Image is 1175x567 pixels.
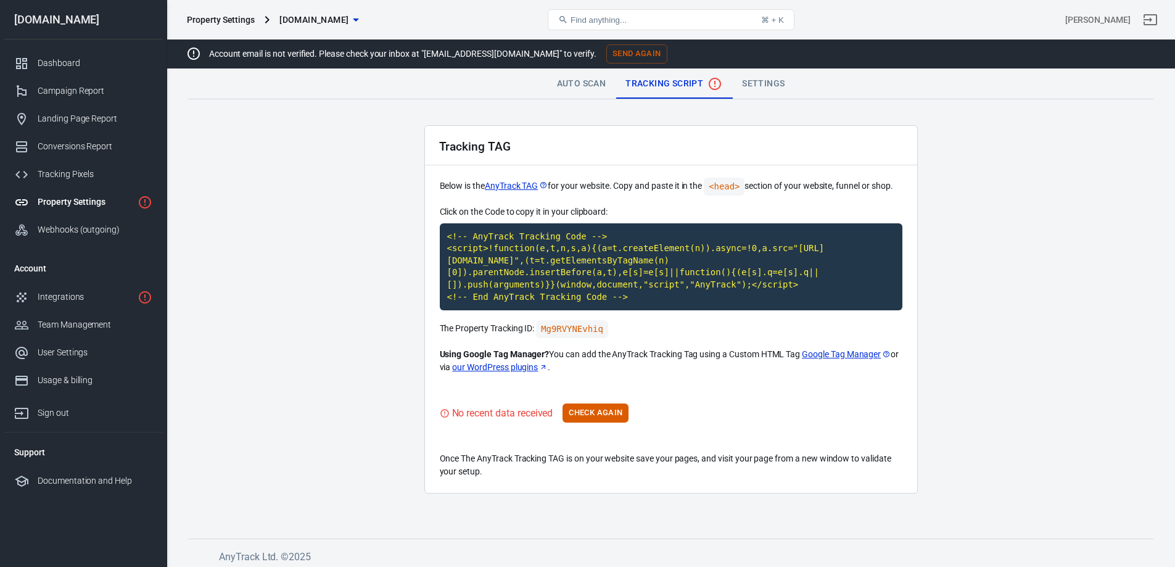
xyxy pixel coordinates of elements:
a: Usage & billing [4,366,162,394]
svg: 1 networks not verified yet [138,290,152,305]
a: Tracking Pixels [4,160,162,188]
div: Documentation and Help [38,474,152,487]
iframe: Intercom live chat [1133,507,1163,536]
svg: Property is not installed yet [138,195,152,210]
button: [DOMAIN_NAME] [274,9,363,31]
a: Conversions Report [4,133,162,160]
button: Send Again [606,44,667,64]
div: Sign out [38,407,152,420]
p: You can add the AnyTrack Tracking Tag using a Custom HTML Tag or via . [440,348,902,374]
li: Support [4,437,162,467]
div: Account id: ssz0EPfR [1065,14,1131,27]
div: [DOMAIN_NAME] [4,14,162,25]
span: Find anything... [571,15,627,25]
div: Landing Page Report [38,112,152,125]
a: Webhooks (outgoing) [4,216,162,244]
a: Sign out [1136,5,1165,35]
div: User Settings [38,346,152,359]
div: Campaign Report [38,85,152,97]
div: Property Settings [38,196,133,209]
div: Tracking Pixels [38,168,152,181]
a: Property Settings [4,188,162,216]
div: Webhooks (outgoing) [38,223,152,236]
a: Sign out [4,394,162,427]
div: Property Settings [187,14,255,26]
a: Integrations [4,283,162,311]
code: Click to copy [536,320,608,338]
a: Team Management [4,311,162,339]
svg: No data received [707,77,722,91]
div: Usage & billing [38,374,152,387]
a: AnyTrack TAG [485,180,548,192]
h6: AnyTrack Ltd. © 2025 [219,549,1144,565]
p: The Property Tracking ID: [440,320,902,338]
a: Dashboard [4,49,162,77]
strong: Using Google Tag Manager? [440,349,550,359]
div: Dashboard [38,57,152,70]
a: our WordPress plugins [452,361,548,374]
div: Integrations [38,291,133,304]
code: <head> [704,178,744,196]
button: Check Again [563,404,629,423]
code: Click to copy [440,223,902,311]
div: Visit your website to trigger the Tracking Tag and validate your setup. [440,405,553,421]
a: Settings [732,69,794,99]
a: Google Tag Manager [802,348,891,361]
div: Team Management [38,318,152,331]
span: sleepbetterinfo.com [279,12,348,28]
button: Find anything...⌘ + K [548,9,794,30]
div: ⌘ + K [761,15,784,25]
p: Once The AnyTrack Tracking TAG is on your website save your pages, and visit your page from a new... [440,452,902,478]
div: No recent data received [452,405,553,421]
li: Account [4,254,162,283]
a: Campaign Report [4,77,162,105]
span: Tracking Script [625,77,722,91]
a: Landing Page Report [4,105,162,133]
a: Auto Scan [547,69,616,99]
a: User Settings [4,339,162,366]
p: Below is the for your website. Copy and paste it in the section of your website, funnel or shop. [440,178,902,196]
p: Account email is not verified. Please check your inbox at "[EMAIL_ADDRESS][DOMAIN_NAME]" to verify. [209,48,596,60]
div: Conversions Report [38,140,152,153]
h2: Tracking TAG [439,140,511,153]
p: Click on the Code to copy it in your clipboard: [440,205,902,218]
